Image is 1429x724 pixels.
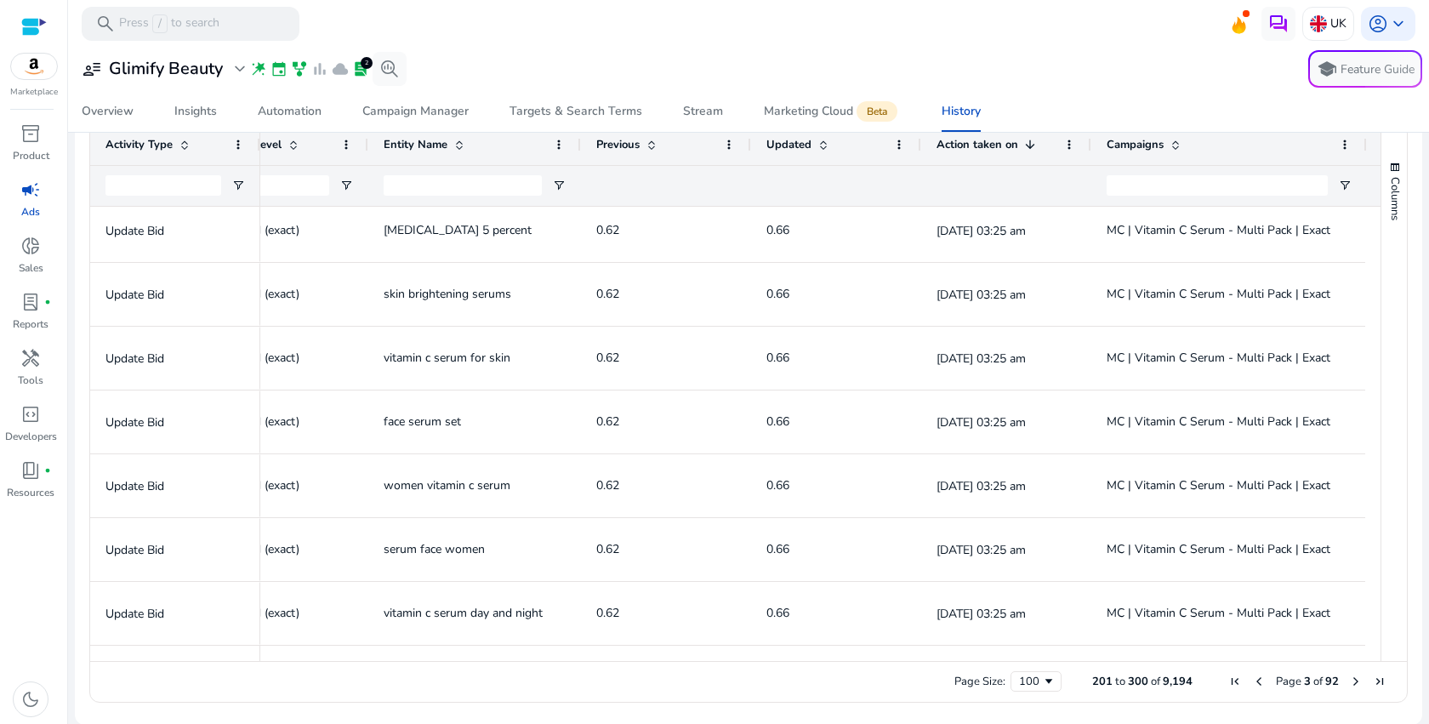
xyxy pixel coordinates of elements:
p: Update Bid [105,341,245,376]
span: Beta [857,101,897,122]
span: 0.66 [766,286,789,302]
button: Open Filter Menu [552,179,566,192]
div: Next Page [1349,675,1363,688]
div: Automation [258,105,322,117]
p: UK [1330,9,1346,38]
span: 0.66 [766,541,789,557]
span: lab_profile [352,60,369,77]
span: fiber_manual_record [44,299,51,305]
span: MC | Vitamin C Serum - Multi Pack | Exact [1107,222,1330,238]
p: [DATE] 03:25 am [937,478,1076,495]
span: search_insights [379,59,400,79]
p: [DATE] 03:25 am [937,223,1076,240]
span: dark_mode [20,689,41,710]
p: Resources [7,485,54,500]
span: 0.66 [766,605,789,621]
p: Press to search [119,14,219,33]
span: 0.62 [596,413,619,430]
button: schoolFeature Guide [1308,50,1422,88]
span: Page [1276,674,1301,689]
div: First Page [1228,675,1242,688]
button: Open Filter Menu [231,179,245,192]
span: 9,194 [1163,674,1193,689]
span: 201 [1092,674,1113,689]
div: History [942,105,981,117]
span: 92 [1325,674,1339,689]
span: user_attributes [82,59,102,79]
span: vitamin c serum for skin [384,350,510,366]
span: of [1313,674,1323,689]
span: Activity Type [105,137,173,152]
span: family_history [291,60,308,77]
p: [DATE] 03:25 am [937,542,1076,559]
p: Marketplace [10,86,58,99]
p: Feature Guide [1341,61,1415,78]
span: 3 [1304,674,1311,689]
span: keyboard_arrow_down [1388,14,1409,34]
button: search_insights [373,52,407,86]
span: campaign [20,180,41,200]
span: Campaigns [1107,137,1164,152]
p: Update Bid [105,277,245,312]
span: 0.66 [766,350,789,366]
img: uk.svg [1310,15,1327,32]
div: Previous Page [1252,675,1266,688]
span: [MEDICAL_DATA] 5 percent [384,222,532,238]
button: Open Filter Menu [339,179,353,192]
span: 0.62 [596,286,619,302]
span: fiber_manual_record [44,467,51,474]
p: Update Bid [105,533,245,567]
input: Entity Name Filter Input [384,175,542,196]
span: account_circle [1368,14,1388,34]
p: Update Bid [105,405,245,440]
span: cloud [332,60,349,77]
span: donut_small [20,236,41,256]
span: bar_chart [311,60,328,77]
span: MC | Vitamin C Serum - Multi Pack | Exact [1107,541,1330,557]
span: inventory_2 [20,123,41,144]
input: Change level Filter Input [213,175,329,196]
span: 300 [1128,674,1148,689]
div: Page Size [1011,671,1062,692]
span: Previous [596,137,640,152]
span: to [1115,674,1125,689]
span: / [152,14,168,33]
span: 0.66 [766,222,789,238]
p: Update Bid [105,596,245,631]
div: Last Page [1373,675,1386,688]
span: Columns [1387,177,1403,220]
div: Targets & Search Terms [510,105,642,117]
div: 100 [1019,674,1042,689]
span: 0.66 [766,477,789,493]
button: Open Filter Menu [1338,179,1352,192]
span: MC | Vitamin C Serum - Multi Pack | Exact [1107,286,1330,302]
h3: Glimify Beauty [109,59,223,79]
span: serum face women [384,541,485,557]
p: Tools [18,373,43,388]
div: Marketing Cloud [764,105,901,118]
span: search [95,14,116,34]
span: MC | Vitamin C Serum - Multi Pack | Exact [1107,605,1330,621]
span: MC | Vitamin C Serum - Multi Pack | Exact [1107,350,1330,366]
span: wand_stars [250,60,267,77]
span: lab_profile [20,292,41,312]
span: 0.62 [596,222,619,238]
span: 0.62 [596,605,619,621]
input: Activity Type Filter Input [105,175,221,196]
span: MC | Vitamin C Serum - Multi Pack | Exact [1107,477,1330,493]
div: Stream [683,105,723,117]
p: [DATE] 03:25 am [937,287,1076,304]
div: Overview [82,105,134,117]
p: Product [13,148,49,163]
p: Reports [13,316,48,332]
span: Entity Name [384,137,447,152]
p: Update Bid [105,469,245,504]
img: amazon.svg [11,54,57,79]
span: MC | Vitamin C Serum - Multi Pack | Exact [1107,413,1330,430]
p: [DATE] 03:25 am [937,351,1076,368]
div: Page Size: [954,674,1005,689]
p: Sales [19,260,43,276]
p: Update Bid [105,214,245,248]
span: handyman [20,348,41,368]
p: Ads [21,204,40,219]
